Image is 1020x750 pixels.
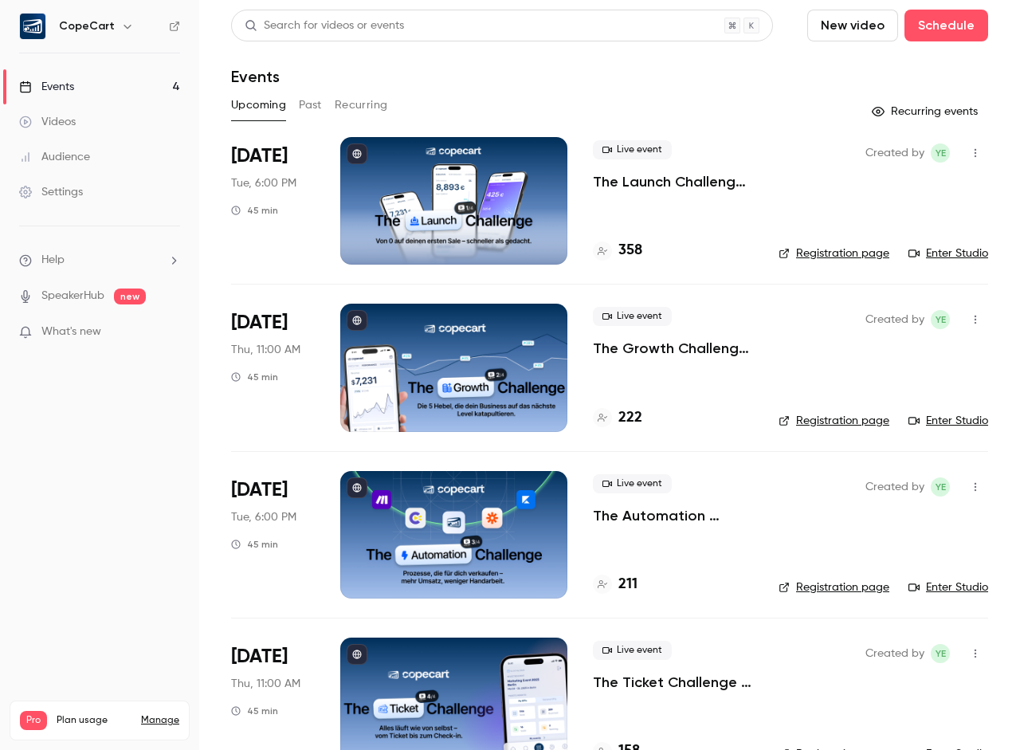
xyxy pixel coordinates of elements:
[593,140,672,159] span: Live event
[231,644,288,670] span: [DATE]
[865,477,924,497] span: Created by
[618,240,642,261] h4: 358
[231,538,278,551] div: 45 min
[936,477,946,497] span: YE
[231,676,300,692] span: Thu, 11:00 AM
[231,509,296,525] span: Tue, 6:00 PM
[41,252,65,269] span: Help
[41,324,101,340] span: What's new
[19,114,76,130] div: Videos
[593,307,672,326] span: Live event
[593,641,672,660] span: Live event
[593,574,637,595] a: 211
[779,413,889,429] a: Registration page
[593,474,672,493] span: Live event
[593,673,753,692] a: The Ticket Challenge - Alles läuft wie von selbst – vom Ticket bis zum Check-in
[141,714,179,727] a: Manage
[593,506,753,525] a: The Automation Challenge - Prozesse, die für dich verkaufen – mehr Umsatz, weniger Handarbeit
[936,143,946,163] span: YE
[231,92,286,118] button: Upcoming
[20,14,45,39] img: CopeCart
[231,371,278,383] div: 45 min
[114,289,146,304] span: new
[231,310,288,336] span: [DATE]
[904,10,988,41] button: Schedule
[779,245,889,261] a: Registration page
[931,477,950,497] span: Yasamin Esfahani
[231,67,280,86] h1: Events
[41,288,104,304] a: SpeakerHub
[19,149,90,165] div: Audience
[865,99,988,124] button: Recurring events
[865,644,924,663] span: Created by
[335,92,388,118] button: Recurring
[231,143,288,169] span: [DATE]
[20,711,47,730] span: Pro
[908,245,988,261] a: Enter Studio
[865,310,924,329] span: Created by
[231,477,288,503] span: [DATE]
[245,18,404,34] div: Search for videos or events
[231,471,315,599] div: Oct 7 Tue, 6:00 PM (Europe/Berlin)
[936,644,946,663] span: YE
[779,579,889,595] a: Registration page
[593,407,642,429] a: 222
[931,143,950,163] span: Yasamin Esfahani
[231,304,315,431] div: Oct 2 Thu, 11:00 AM (Europe/Berlin)
[231,137,315,265] div: Sep 30 Tue, 6:00 PM (Europe/Berlin)
[19,184,83,200] div: Settings
[231,175,296,191] span: Tue, 6:00 PM
[19,252,180,269] li: help-dropdown-opener
[908,413,988,429] a: Enter Studio
[59,18,115,34] h6: CopeCart
[231,204,278,217] div: 45 min
[19,79,74,95] div: Events
[936,310,946,329] span: YE
[231,342,300,358] span: Thu, 11:00 AM
[231,705,278,717] div: 45 min
[865,143,924,163] span: Created by
[618,407,642,429] h4: 222
[618,574,637,595] h4: 211
[593,240,642,261] a: 358
[57,714,131,727] span: Plan usage
[299,92,322,118] button: Past
[931,310,950,329] span: Yasamin Esfahani
[593,172,753,191] a: The Launch Challenge - Von 0 auf deinen ersten Sale – schneller als gedacht
[908,579,988,595] a: Enter Studio
[807,10,898,41] button: New video
[931,644,950,663] span: Yasamin Esfahani
[593,339,753,358] a: The Growth Challenge - Die 5 Hebel, die dein Business auf das nächste Level katapultieren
